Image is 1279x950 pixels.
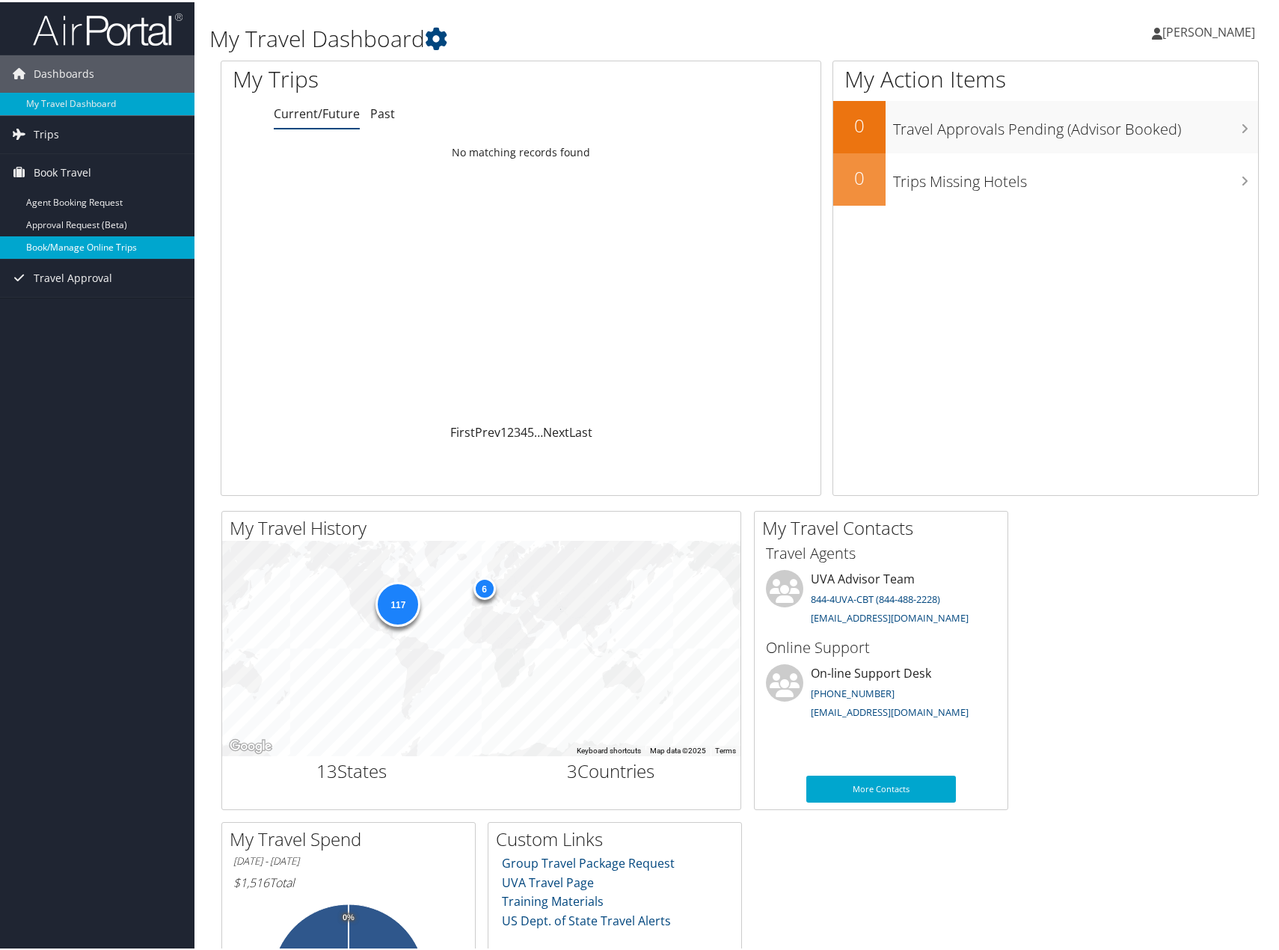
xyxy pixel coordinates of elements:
h3: Online Support [766,635,996,656]
a: 3 [514,422,521,438]
h1: My Action Items [833,61,1258,93]
a: [EMAIL_ADDRESS][DOMAIN_NAME] [811,609,969,622]
a: Training Materials [502,891,604,907]
a: [PERSON_NAME] [1152,7,1270,52]
h6: [DATE] - [DATE] [233,852,464,866]
span: Dashboards [34,53,94,91]
a: Group Travel Package Request [502,853,675,869]
tspan: 0% [343,911,355,920]
img: Google [226,735,275,754]
a: Last [569,422,592,438]
a: Current/Future [274,103,360,120]
span: [PERSON_NAME] [1162,22,1255,38]
div: 6 [473,575,495,598]
a: Prev [475,422,500,438]
h2: Custom Links [496,824,741,850]
span: Trips [34,114,59,151]
a: Past [370,103,395,120]
li: On-line Support Desk [758,662,1004,723]
span: Map data ©2025 [650,744,706,753]
h1: My Trips [233,61,559,93]
span: 3 [567,756,577,781]
a: 0Trips Missing Hotels [833,151,1258,203]
h2: States [233,756,470,782]
span: 13 [316,756,337,781]
a: 0Travel Approvals Pending (Advisor Booked) [833,99,1258,151]
h2: My Travel Spend [230,824,475,850]
img: airportal-logo.png [33,10,183,45]
h1: My Travel Dashboard [209,21,916,52]
a: [EMAIL_ADDRESS][DOMAIN_NAME] [811,703,969,717]
span: Book Travel [34,152,91,189]
button: Keyboard shortcuts [577,744,641,754]
div: 117 [375,580,420,625]
span: … [534,422,543,438]
span: $1,516 [233,872,269,889]
a: Open this area in Google Maps (opens a new window) [226,735,275,754]
h2: My Travel History [230,513,740,539]
h3: Travel Agents [766,541,996,562]
a: US Dept. of State Travel Alerts [502,910,671,927]
a: 4 [521,422,527,438]
h3: Trips Missing Hotels [893,162,1258,190]
a: 1 [500,422,507,438]
a: UVA Travel Page [502,872,594,889]
span: Travel Approval [34,257,112,295]
h2: My Travel Contacts [762,513,1007,539]
td: No matching records found [221,137,821,164]
a: [PHONE_NUMBER] [811,684,895,698]
a: 2 [507,422,514,438]
a: Terms (opens in new tab) [715,744,736,753]
a: First [450,422,475,438]
a: 844-4UVA-CBT (844-488-2228) [811,590,940,604]
a: Next [543,422,569,438]
h2: Countries [493,756,730,782]
a: More Contacts [806,773,956,800]
h2: 0 [833,111,886,136]
h3: Travel Approvals Pending (Advisor Booked) [893,109,1258,138]
h6: Total [233,872,464,889]
h2: 0 [833,163,886,189]
li: UVA Advisor Team [758,568,1004,629]
a: 5 [527,422,534,438]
